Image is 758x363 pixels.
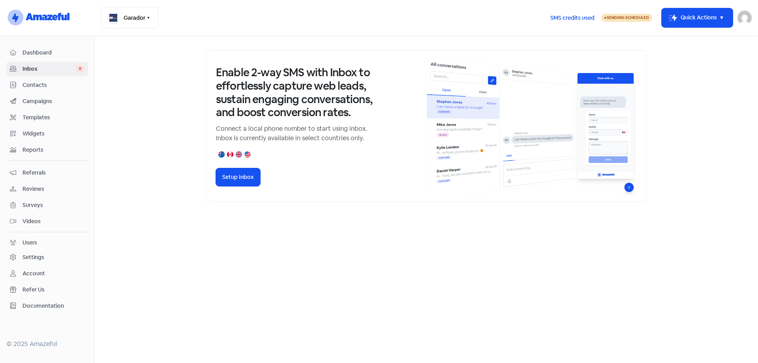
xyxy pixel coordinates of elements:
a: Referrals [6,166,88,180]
a: Videos [6,214,88,229]
a: Users [6,235,88,250]
span: SMS credits used [550,14,595,22]
img: canada.png [227,151,233,158]
span: Templates [23,113,84,122]
span: Inbox [23,65,76,73]
a: Contacts [6,78,88,92]
span: Widgets [23,130,84,138]
span: Referrals [23,169,84,177]
span: Surveys [23,201,84,209]
a: Reports [6,143,88,157]
h3: Enable 2-way SMS with Inbox to effortlessly capture web leads, sustain engaging conversations, an... [216,66,374,119]
a: SMS credits used [544,13,601,21]
div: Account [23,269,45,278]
button: Quick Actions [662,8,733,27]
img: inbox-default-image-2.png [426,57,637,195]
a: Widgets [6,126,88,141]
span: Dashboard [23,49,84,57]
img: User [737,11,752,25]
a: Documentation [6,299,88,313]
span: Reviews [23,185,84,193]
a: Settings [6,250,88,265]
span: Sending Scheduled [607,15,649,20]
div: © 2025 Amazeful [6,339,88,349]
a: Inbox 0 [6,62,88,76]
a: Surveys [6,198,88,213]
a: Reviews [6,182,88,196]
button: Setup Inbox [216,168,260,186]
span: Campaigns [23,97,84,105]
span: Reports [23,146,84,154]
span: Documentation [23,302,84,310]
a: Dashboard [6,45,88,60]
span: Videos [23,217,84,226]
button: Garador [101,7,158,28]
div: Settings [23,253,44,261]
span: Contacts [23,81,84,89]
p: Connect a local phone number to start using inbox. Inbox is currently available in select countri... [216,124,374,143]
img: united-states.png [244,151,251,158]
div: Users [23,239,37,247]
a: Refer Us [6,282,88,297]
a: Templates [6,110,88,125]
a: Account [6,266,88,281]
img: united-kingdom.png [236,151,242,158]
span: 0 [76,65,84,73]
img: australia.png [218,151,225,158]
span: Refer Us [23,286,84,294]
a: Sending Scheduled [601,13,652,23]
a: Campaigns [6,94,88,109]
